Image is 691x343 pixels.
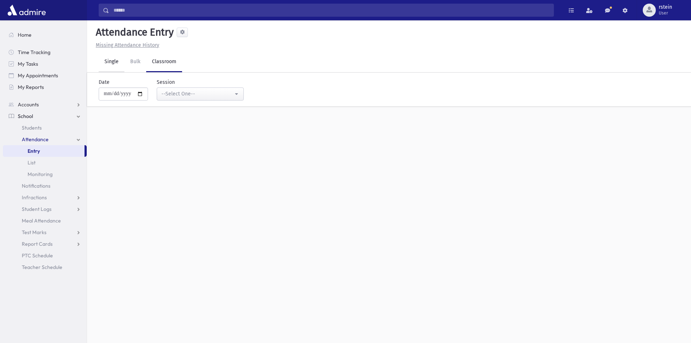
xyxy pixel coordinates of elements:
a: Test Marks [3,226,87,238]
u: Missing Attendance History [96,42,159,48]
a: My Reports [3,81,87,93]
img: AdmirePro [6,3,48,17]
a: My Tasks [3,58,87,70]
span: Teacher Schedule [22,264,62,270]
a: My Appointments [3,70,87,81]
a: Student Logs [3,203,87,215]
span: Infractions [22,194,47,201]
a: Missing Attendance History [93,42,159,48]
a: Meal Attendance [3,215,87,226]
a: School [3,110,87,122]
label: Session [157,78,175,86]
label: Date [99,78,110,86]
span: Student Logs [22,206,52,212]
span: Monitoring [28,171,53,177]
span: Notifications [22,183,50,189]
a: Time Tracking [3,46,87,58]
span: My Appointments [18,72,58,79]
a: Bulk [124,52,146,72]
span: Attendance [22,136,49,143]
a: List [3,157,87,168]
a: Report Cards [3,238,87,250]
a: Attendance [3,134,87,145]
a: Entry [3,145,85,157]
span: Meal Attendance [22,217,61,224]
a: Notifications [3,180,87,192]
a: Monitoring [3,168,87,180]
div: --Select One-- [161,90,233,98]
a: Accounts [3,99,87,110]
span: Students [22,124,42,131]
span: My Reports [18,84,44,90]
a: PTC Schedule [3,250,87,261]
span: Time Tracking [18,49,50,56]
span: Home [18,32,32,38]
a: Single [99,52,124,72]
a: Home [3,29,87,41]
a: Infractions [3,192,87,203]
a: Students [3,122,87,134]
span: School [18,113,33,119]
span: Entry [28,148,40,154]
span: PTC Schedule [22,252,53,259]
span: List [28,159,36,166]
span: Accounts [18,101,39,108]
span: rstein [659,4,672,10]
button: --Select One-- [157,87,244,101]
a: Teacher Schedule [3,261,87,273]
h5: Attendance Entry [93,26,174,38]
span: User [659,10,672,16]
input: Search [109,4,554,17]
span: Report Cards [22,241,53,247]
span: My Tasks [18,61,38,67]
span: Test Marks [22,229,46,236]
a: Classroom [146,52,182,72]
